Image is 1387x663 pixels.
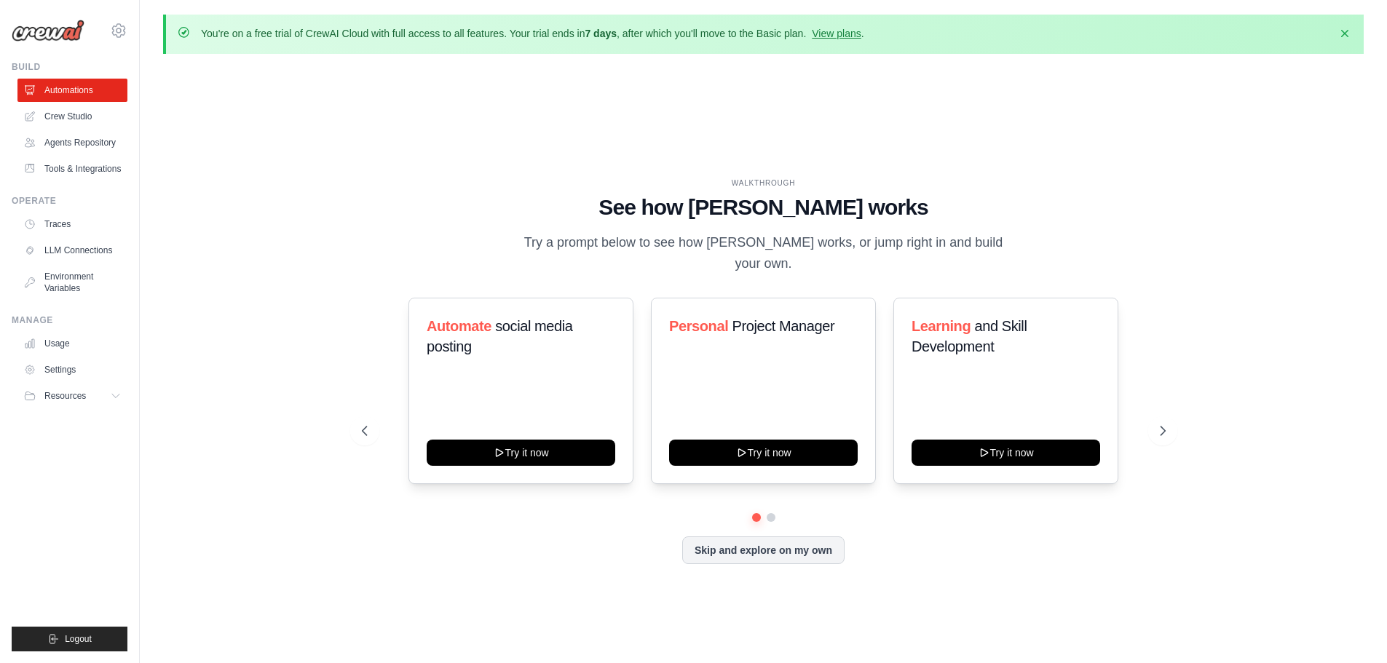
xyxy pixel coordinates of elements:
[44,390,86,402] span: Resources
[12,20,84,41] img: Logo
[17,358,127,381] a: Settings
[732,318,834,334] span: Project Manager
[669,440,858,466] button: Try it now
[427,318,491,334] span: Automate
[17,332,127,355] a: Usage
[362,178,1166,188] div: WALKTHROUGH
[12,627,127,651] button: Logout
[912,440,1100,466] button: Try it now
[427,318,573,354] span: social media posting
[17,239,127,262] a: LLM Connections
[12,314,127,326] div: Manage
[682,536,845,564] button: Skip and explore on my own
[17,265,127,300] a: Environment Variables
[17,79,127,102] a: Automations
[427,440,615,466] button: Try it now
[65,633,92,645] span: Logout
[17,105,127,128] a: Crew Studio
[912,318,971,334] span: Learning
[17,384,127,408] button: Resources
[12,61,127,73] div: Build
[585,28,617,39] strong: 7 days
[519,232,1008,275] p: Try a prompt below to see how [PERSON_NAME] works, or jump right in and build your own.
[812,28,861,39] a: View plans
[362,194,1166,221] h1: See how [PERSON_NAME] works
[17,213,127,236] a: Traces
[17,131,127,154] a: Agents Repository
[17,157,127,180] a: Tools & Integrations
[201,26,864,41] p: You're on a free trial of CrewAI Cloud with full access to all features. Your trial ends in , aft...
[12,195,127,207] div: Operate
[669,318,728,334] span: Personal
